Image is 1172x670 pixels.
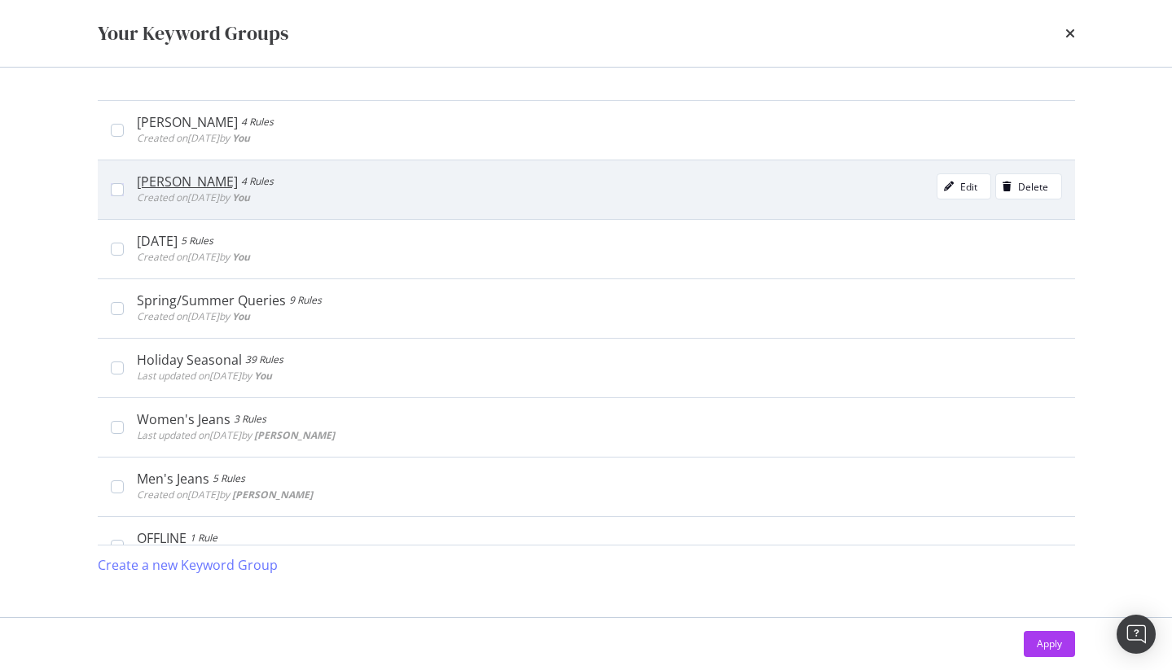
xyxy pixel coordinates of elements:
b: [PERSON_NAME] [232,488,313,501]
div: Men's Jeans [137,471,209,487]
button: Delete [995,173,1062,199]
div: times [1065,20,1075,47]
div: 5 Rules [213,471,245,487]
b: You [232,250,250,264]
div: [PERSON_NAME] [137,114,238,130]
button: Edit [937,173,991,199]
b: [PERSON_NAME] [254,428,335,442]
div: 3 Rules [234,411,266,427]
b: You [232,131,250,145]
div: [DATE] [137,233,178,249]
b: You [232,190,250,204]
div: Your Keyword Groups [98,20,288,47]
div: 4 Rules [241,114,274,130]
div: OFFLINE [137,530,187,546]
span: Last updated on [DATE] by [137,369,272,383]
span: Last updated on [DATE] by [137,428,335,442]
div: 1 Rule [190,530,217,546]
span: Created on [DATE] by [137,190,250,204]
div: [PERSON_NAME] [137,173,238,190]
span: Created on [DATE] by [137,309,250,323]
div: Edit [960,180,977,194]
b: You [254,369,272,383]
span: Created on [DATE] by [137,488,313,501]
div: 4 Rules [241,173,274,190]
div: 9 Rules [289,292,322,309]
div: 39 Rules [245,352,283,368]
div: 5 Rules [181,233,213,249]
div: Spring/Summer Queries [137,292,286,309]
span: Created on [DATE] by [137,250,250,264]
div: Create a new Keyword Group [98,556,278,575]
div: Delete [1018,180,1048,194]
div: Open Intercom Messenger [1117,615,1156,654]
button: Apply [1024,631,1075,657]
b: You [232,309,250,323]
div: Women's Jeans [137,411,230,427]
button: Create a new Keyword Group [98,545,278,585]
span: Created on [DATE] by [137,131,250,145]
div: Apply [1037,637,1062,650]
div: Holiday Seasonal [137,352,242,368]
